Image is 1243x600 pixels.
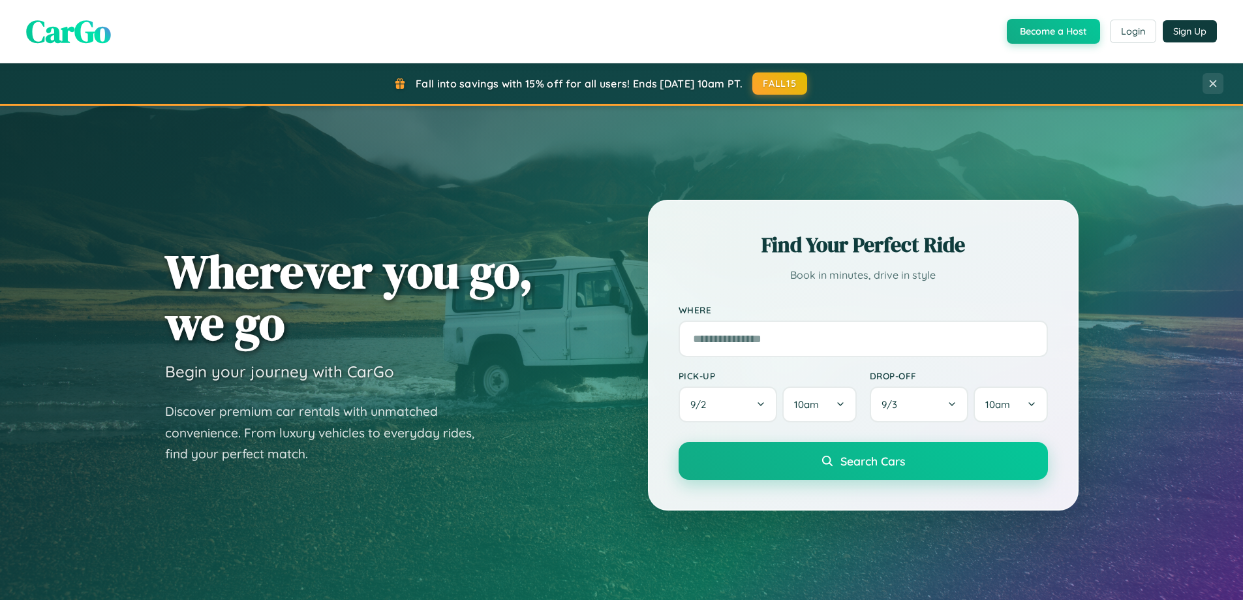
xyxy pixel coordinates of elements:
[794,398,819,411] span: 10am
[1007,19,1100,44] button: Become a Host
[679,230,1048,259] h2: Find Your Perfect Ride
[882,398,904,411] span: 9 / 3
[26,10,111,53] span: CarGo
[974,387,1047,422] button: 10am
[782,387,856,422] button: 10am
[1110,20,1156,43] button: Login
[870,387,969,422] button: 9/3
[165,245,533,349] h1: Wherever you go, we go
[679,266,1048,285] p: Book in minutes, drive in style
[416,77,743,90] span: Fall into savings with 15% off for all users! Ends [DATE] 10am PT.
[165,362,394,381] h3: Begin your journey with CarGo
[690,398,713,411] span: 9 / 2
[679,387,778,422] button: 9/2
[985,398,1010,411] span: 10am
[679,370,857,381] label: Pick-up
[679,442,1048,480] button: Search Cars
[752,72,807,95] button: FALL15
[840,454,905,468] span: Search Cars
[1163,20,1217,42] button: Sign Up
[165,401,491,465] p: Discover premium car rentals with unmatched convenience. From luxury vehicles to everyday rides, ...
[870,370,1048,381] label: Drop-off
[679,304,1048,315] label: Where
